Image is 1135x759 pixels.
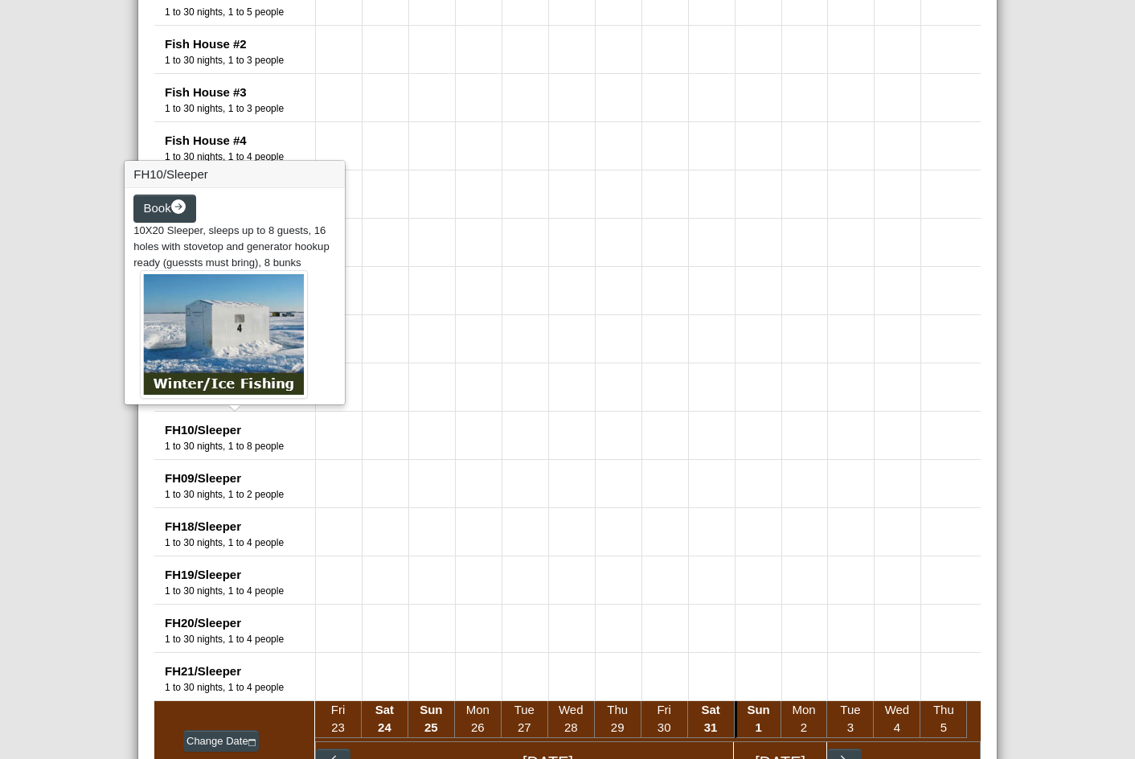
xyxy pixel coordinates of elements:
div: FH20/Sleeper [165,614,315,633]
img: 766c476a-257a-41e0-9f08-6c9686015970.jpg [140,271,309,400]
div: Number of Guests [165,584,315,598]
div: Number of Guests [165,150,315,164]
li: Thu [920,701,967,738]
span: 5 [940,720,947,734]
svg: arrow right circle fill [171,200,186,215]
div: Number of Guests [165,101,315,116]
li: Wed [874,701,920,738]
span: 24 [378,720,391,734]
span: 31 [704,720,718,734]
button: Bookarrow right circle fill [133,195,195,224]
div: FH10/Sleeper [165,421,315,440]
span: 29 [611,720,625,734]
li: Sat [362,701,408,738]
span: 4 [894,720,900,734]
div: Number of Guests [165,5,315,19]
div: Number of Guests [165,535,315,550]
div: Number of Guests [165,632,315,646]
li: Tue [502,701,548,738]
div: Fish House #3 [165,84,315,102]
div: FH21/Sleeper [165,663,315,681]
div: FH19/Sleeper [165,566,315,585]
div: Number of Guests [165,439,315,453]
svg: calendar [248,739,256,747]
span: 25 [424,720,438,734]
div: Fish House #4 [165,132,315,150]
div: FH18/Sleeper [165,518,315,536]
span: 27 [518,720,531,734]
span: Book [144,201,171,215]
span: 23 [331,720,345,734]
div: Number of Guests [165,53,315,68]
div: FH09/Sleeper [165,470,315,488]
span: 1 [755,720,761,734]
li: Fri [641,701,688,738]
span: 28 [564,720,578,734]
li: Sun [408,701,455,738]
span: 26 [471,720,485,734]
div: Number of Guests [165,487,315,502]
li: Mon [455,701,502,738]
li: Sun [735,701,781,738]
span: 3 [847,720,854,734]
li: Fri [315,701,362,738]
span: 2 [801,720,807,734]
li: Mon [781,701,828,738]
button: Change Datecalendar [183,730,259,753]
li: Wed [548,701,595,738]
span: 10X20 Sleeper, sleeps up to 8 guests, 16 holes with stovetop and generator hookup ready (guessts ... [133,225,329,269]
li: Sat [688,701,735,738]
li: Tue [827,701,874,738]
div: Number of Guests [165,680,315,695]
div: Fish House #2 [165,35,315,54]
h3: FH10/Sleeper [125,161,345,188]
span: 30 [658,720,671,734]
li: Thu [595,701,641,738]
